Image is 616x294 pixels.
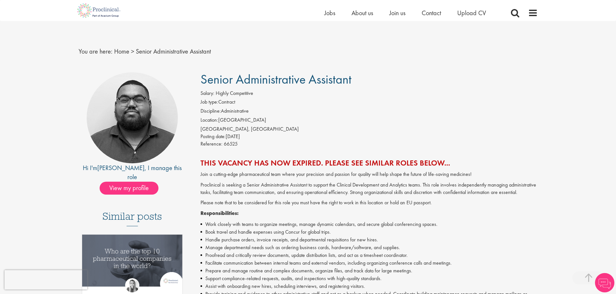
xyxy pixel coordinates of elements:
[389,9,405,17] a: Join us
[200,171,538,178] p: Join a cutting-edge pharmaceutical team where your precision and passion for quality will help sh...
[97,164,145,172] a: [PERSON_NAME]
[200,133,538,140] div: [DATE]
[200,181,538,196] p: Proclinical is seeking a Senior Administrative Assistant to support the Clinical Development and ...
[200,133,226,140] span: Posting date:
[200,126,538,133] div: [GEOGRAPHIC_DATA], [GEOGRAPHIC_DATA]
[200,267,538,275] li: Prepare and manage routine and complex documents, organize files, and track data for large meetings.
[200,98,218,106] label: Job type:
[82,235,183,287] img: Top 10 pharmaceutical companies in the world 2025
[200,236,538,244] li: Handle purchase orders, invoice receipts, and departmental requisitions for new hires.
[200,210,239,217] strong: Responsibilities:
[595,273,614,292] img: Chatbot
[324,9,335,17] a: Jobs
[200,251,538,259] li: Proofread and critically review documents, update distribution lists, and act as a timesheet coor...
[125,278,139,292] img: Hannah Burke
[224,140,238,147] span: 66525
[79,163,186,182] div: Hi I'm , I manage this role
[200,90,214,97] label: Salary:
[200,282,538,290] li: Assist with onboarding new hires, scheduling interviews, and registering visitors.
[216,90,253,96] span: Highly Competitive
[200,107,221,115] label: Discipline:
[200,220,538,228] li: Work closely with teams to organize meetings, manage dynamic calendars, and secure global confere...
[103,211,162,226] h3: Similar posts
[114,47,129,56] a: breadcrumb link
[200,159,538,167] h2: This vacancy has now expired. Please see similar roles below...
[100,182,158,195] span: View my profile
[200,244,538,251] li: Manage departmental needs such as ordering business cards, hardware/software, and supplies.
[131,47,134,56] span: >
[200,140,222,148] label: Reference:
[87,72,178,163] img: imeage of recruiter Ashley Bennett
[200,259,538,267] li: Facilitate communication between internal teams and external vendors, including organizing confer...
[79,47,113,56] span: You are here:
[422,9,441,17] a: Contact
[200,107,538,117] li: Administrative
[200,199,538,207] p: Please note that to be considered for this role you must have the right to work in this location ...
[136,47,211,56] span: Senior Administrative Assistant
[200,117,218,124] label: Location:
[200,228,538,236] li: Book travel and handle expenses using Concur for global trips.
[200,275,538,282] li: Support compliance-related requests, audits, and inspections with high-quality standards.
[457,9,486,17] a: Upload CV
[100,183,165,191] a: View my profile
[82,235,183,292] a: Link to a post
[200,98,538,107] li: Contract
[200,117,538,126] li: [GEOGRAPHIC_DATA]
[351,9,373,17] a: About us
[5,270,87,289] iframe: reCAPTCHA
[200,71,351,87] span: Senior Administrative Assistant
